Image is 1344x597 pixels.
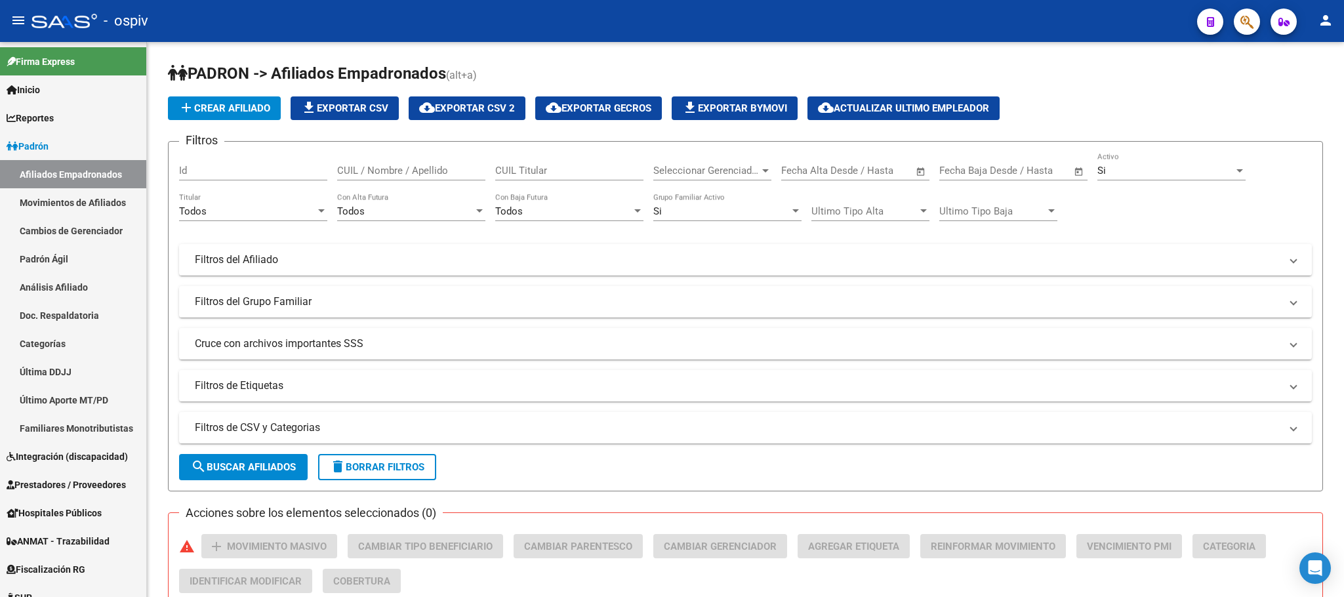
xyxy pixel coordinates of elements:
span: Integración (discapacidad) [7,449,128,464]
span: Cambiar Gerenciador [664,541,777,552]
button: Categoria [1192,534,1266,558]
button: Exportar CSV 2 [409,96,525,120]
span: Buscar Afiliados [191,461,296,473]
span: Categoria [1203,541,1255,552]
span: Movimiento Masivo [227,541,327,552]
span: Padrón [7,139,49,154]
span: Actualizar ultimo Empleador [818,102,989,114]
button: Movimiento Masivo [201,534,337,558]
mat-icon: add [209,539,224,554]
input: Fecha inicio [939,165,992,176]
span: Reinformar Movimiento [931,541,1055,552]
span: Si [653,205,662,217]
button: Cambiar Gerenciador [653,534,787,558]
mat-icon: cloud_download [419,100,435,115]
button: Cambiar Tipo Beneficiario [348,534,503,558]
span: Cambiar Parentesco [524,541,632,552]
span: Ultimo Tipo Baja [939,205,1046,217]
mat-panel-title: Filtros del Grupo Familiar [195,295,1280,309]
mat-panel-title: Filtros del Afiliado [195,253,1280,267]
button: Exportar Bymovi [672,96,798,120]
mat-expansion-panel-header: Cruce con archivos importantes SSS [179,328,1312,360]
mat-icon: cloud_download [818,100,834,115]
span: Firma Express [7,54,75,69]
span: Todos [495,205,523,217]
button: Reinformar Movimiento [920,534,1066,558]
span: Exportar Bymovi [682,102,787,114]
span: Reportes [7,111,54,125]
input: Fecha fin [1004,165,1068,176]
mat-icon: warning [179,539,195,554]
span: (alt+a) [446,69,477,81]
span: Crear Afiliado [178,102,270,114]
button: Exportar GECROS [535,96,662,120]
button: Buscar Afiliados [179,454,308,480]
mat-icon: menu [10,12,26,28]
span: Exportar GECROS [546,102,651,114]
span: Prestadores / Proveedores [7,478,126,492]
span: Agregar Etiqueta [808,541,899,552]
mat-icon: search [191,459,207,474]
span: Exportar CSV [301,102,388,114]
span: Cambiar Tipo Beneficiario [358,541,493,552]
mat-expansion-panel-header: Filtros de Etiquetas [179,370,1312,401]
mat-icon: file_download [682,100,698,115]
span: Todos [179,205,207,217]
span: Todos [337,205,365,217]
span: Exportar CSV 2 [419,102,515,114]
mat-expansion-panel-header: Filtros de CSV y Categorias [179,412,1312,443]
button: Exportar CSV [291,96,399,120]
h3: Acciones sobre los elementos seleccionados (0) [179,504,443,522]
mat-panel-title: Filtros de Etiquetas [195,379,1280,393]
mat-icon: person [1318,12,1334,28]
button: Cambiar Parentesco [514,534,643,558]
mat-expansion-panel-header: Filtros del Grupo Familiar [179,286,1312,318]
button: Open calendar [914,164,929,179]
mat-icon: add [178,100,194,115]
span: Fiscalización RG [7,562,85,577]
button: Open calendar [1072,164,1087,179]
span: Borrar Filtros [330,461,424,473]
input: Fecha fin [846,165,910,176]
span: ANMAT - Trazabilidad [7,534,110,548]
span: Identificar Modificar [190,575,302,587]
mat-icon: file_download [301,100,317,115]
button: Borrar Filtros [318,454,436,480]
button: Actualizar ultimo Empleador [807,96,1000,120]
mat-panel-title: Cruce con archivos importantes SSS [195,337,1280,351]
span: Ultimo Tipo Alta [811,205,918,217]
button: Identificar Modificar [179,569,312,593]
span: Hospitales Públicos [7,506,102,520]
mat-panel-title: Filtros de CSV y Categorias [195,421,1280,435]
mat-icon: cloud_download [546,100,561,115]
span: Si [1097,165,1106,176]
input: Fecha inicio [781,165,834,176]
mat-icon: delete [330,459,346,474]
span: PADRON -> Afiliados Empadronados [168,64,446,83]
span: - ospiv [104,7,148,35]
button: Vencimiento PMI [1076,534,1182,558]
mat-expansion-panel-header: Filtros del Afiliado [179,244,1312,276]
span: Cobertura [333,575,390,587]
button: Agregar Etiqueta [798,534,910,558]
button: Crear Afiliado [168,96,281,120]
span: Vencimiento PMI [1087,541,1171,552]
div: Open Intercom Messenger [1299,552,1331,584]
h3: Filtros [179,131,224,150]
span: Inicio [7,83,40,97]
span: Seleccionar Gerenciador [653,165,760,176]
button: Cobertura [323,569,401,593]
